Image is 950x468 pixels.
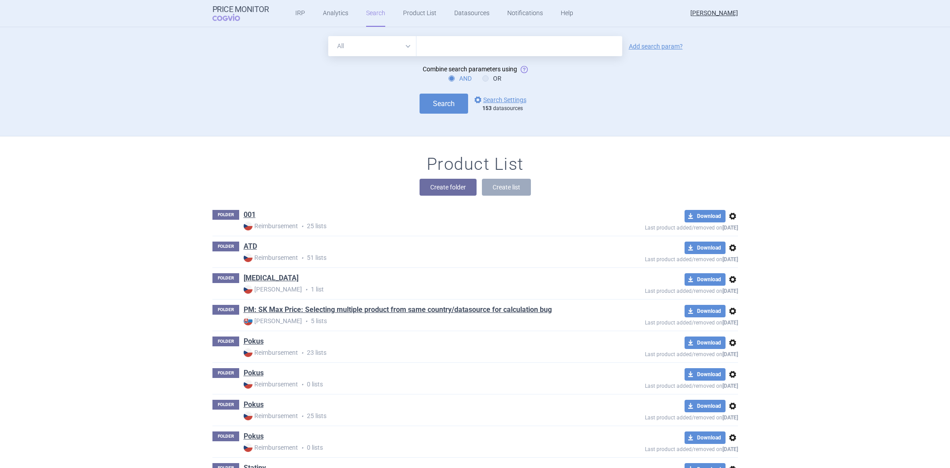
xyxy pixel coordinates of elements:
i: • [302,317,311,326]
img: CZ [244,253,253,262]
strong: Reimbursement [244,222,298,230]
span: Combine search parameters using [423,66,517,73]
h1: Pokus [244,431,264,443]
button: Download [685,337,726,349]
h1: Pokus [244,368,264,380]
a: Add search param? [629,43,683,49]
p: Last product added/removed on [580,317,738,326]
p: 5 lists [244,316,580,326]
button: Download [685,210,726,222]
button: Create list [482,179,531,196]
p: Last product added/removed on [580,254,738,263]
p: Last product added/removed on [580,412,738,421]
a: Pokus [244,368,264,378]
p: 0 lists [244,380,580,389]
img: CZ [244,222,253,230]
button: Download [685,273,726,286]
i: • [302,285,311,294]
a: Pokus [244,400,264,410]
p: FOLDER [212,400,239,410]
h1: PM: SK Max Price: Selecting multiple product from same country/datasource for calculation bug [244,305,552,316]
span: COGVIO [212,14,253,21]
button: Download [685,400,726,412]
a: Pokus [244,431,264,441]
strong: 153 [482,105,492,111]
p: Last product added/removed on [580,222,738,231]
h1: Product List [427,154,524,175]
button: Download [685,242,726,254]
p: FOLDER [212,242,239,251]
a: Pokus [244,337,264,346]
p: Last product added/removed on [580,286,738,294]
strong: [DATE] [722,320,738,326]
h1: 001 [244,210,256,222]
label: AND [448,74,472,83]
p: 1 list [244,285,580,294]
strong: Price Monitor [212,5,269,14]
a: Price MonitorCOGVIO [212,5,269,22]
strong: [DATE] [722,256,738,263]
i: • [298,349,307,357]
strong: [DATE] [722,415,738,421]
p: FOLDER [212,337,239,346]
a: [MEDICAL_DATA] [244,273,298,283]
img: CZ [244,411,253,420]
p: 25 lists [244,411,580,421]
strong: [DATE] [722,351,738,357]
strong: [DATE] [722,446,738,452]
p: FOLDER [212,305,239,315]
p: Last product added/removed on [580,444,738,452]
label: OR [482,74,502,83]
p: 0 lists [244,443,580,452]
a: ATD [244,242,257,251]
img: CZ [244,285,253,294]
p: FOLDER [212,273,239,283]
button: Download [685,368,726,381]
p: 25 lists [244,222,580,231]
i: • [298,254,307,263]
p: FOLDER [212,210,239,220]
a: Search Settings [473,94,526,105]
i: • [298,222,307,231]
a: 001 [244,210,256,220]
i: • [298,380,307,389]
strong: Reimbursement [244,253,298,262]
button: Search [420,94,468,114]
strong: Reimbursement [244,411,298,420]
p: 51 lists [244,253,580,263]
p: FOLDER [212,368,239,378]
strong: [DATE] [722,225,738,231]
button: Create folder [420,179,477,196]
div: datasources [482,105,531,112]
img: SK [244,316,253,325]
button: Download [685,431,726,444]
img: CZ [244,443,253,452]
strong: [PERSON_NAME] [244,316,302,325]
a: PM: SK Max Price: Selecting multiple product from same country/datasource for calculation bug [244,305,552,315]
strong: [DATE] [722,383,738,389]
h1: ATD [244,242,257,253]
strong: Reimbursement [244,348,298,357]
strong: Reimbursement [244,380,298,389]
i: • [298,443,307,452]
strong: [DATE] [722,288,738,294]
button: Download [685,305,726,317]
strong: Reimbursement [244,443,298,452]
img: CZ [244,380,253,389]
img: CZ [244,348,253,357]
strong: [PERSON_NAME] [244,285,302,294]
p: FOLDER [212,431,239,441]
h1: Pokus [244,337,264,348]
p: Last product added/removed on [580,381,738,389]
i: • [298,412,307,421]
h1: Humira [244,273,298,285]
h1: Pokus [244,400,264,411]
p: Last product added/removed on [580,349,738,357]
p: 23 lists [244,348,580,357]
